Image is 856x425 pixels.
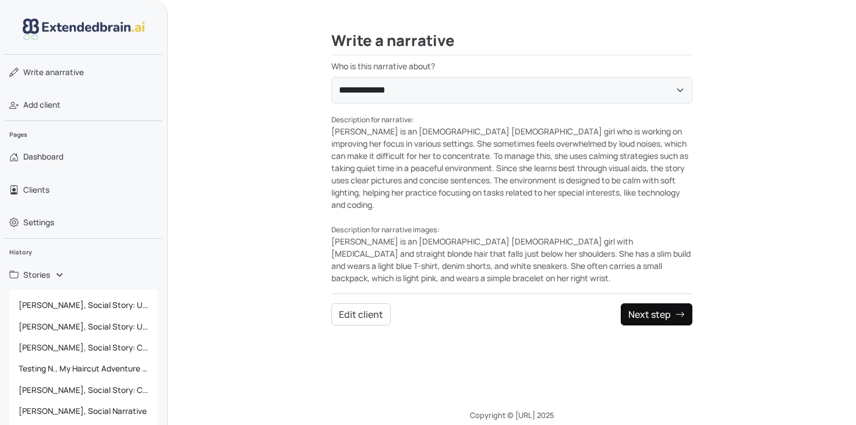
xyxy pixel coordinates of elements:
span: Copyright © [URL] 2025 [470,410,554,420]
span: [PERSON_NAME], Social Story: Communicating Technical Concepts to a C-Level Executive [14,337,153,358]
a: [PERSON_NAME], Social Story: Understanding How MS Teams Integration Can Help Me [9,295,158,316]
a: Testing N., My Haircut Adventure at [PERSON_NAME] [9,358,158,379]
label: Who is this narrative about? [331,60,692,72]
img: logo [23,19,145,40]
span: [PERSON_NAME], Social Story: Understanding How MS Teams Integration Can Help Me [14,295,153,316]
span: narrative [23,66,84,78]
span: [PERSON_NAME], Social Story: Understanding and Embracing New Solutions [14,316,153,337]
button: Edit client [331,303,391,325]
span: Write a [23,67,50,77]
a: [PERSON_NAME], Social Narrative [9,401,158,422]
span: [PERSON_NAME], Social Narrative [14,401,153,422]
span: Add client [23,99,61,111]
span: Settings [23,217,54,228]
span: Testing N., My Haircut Adventure at [PERSON_NAME] [14,358,153,379]
span: Dashboard [23,151,63,162]
a: [PERSON_NAME], Social Story: Communicating Technical Concepts to a C-Level Executive [9,337,158,358]
a: [PERSON_NAME], Social Story: Communicating with [PERSON_NAME] and Understanding [9,380,158,401]
small: Description for narrative: [331,115,414,125]
button: Next step [621,303,692,325]
div: [PERSON_NAME] is an [DEMOGRAPHIC_DATA] [DEMOGRAPHIC_DATA] girl who is working on improving her fo... [331,113,692,211]
span: Stories [23,269,50,281]
span: [PERSON_NAME], Social Story: Communicating with [PERSON_NAME] and Understanding [14,380,153,401]
div: [PERSON_NAME] is an [DEMOGRAPHIC_DATA] [DEMOGRAPHIC_DATA] girl with [MEDICAL_DATA] and straight b... [331,223,692,284]
h2: Write a narrative [331,32,692,55]
a: [PERSON_NAME], Social Story: Understanding and Embracing New Solutions [9,316,158,337]
span: Clients [23,184,49,196]
small: Description for narrative images: [331,225,440,235]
